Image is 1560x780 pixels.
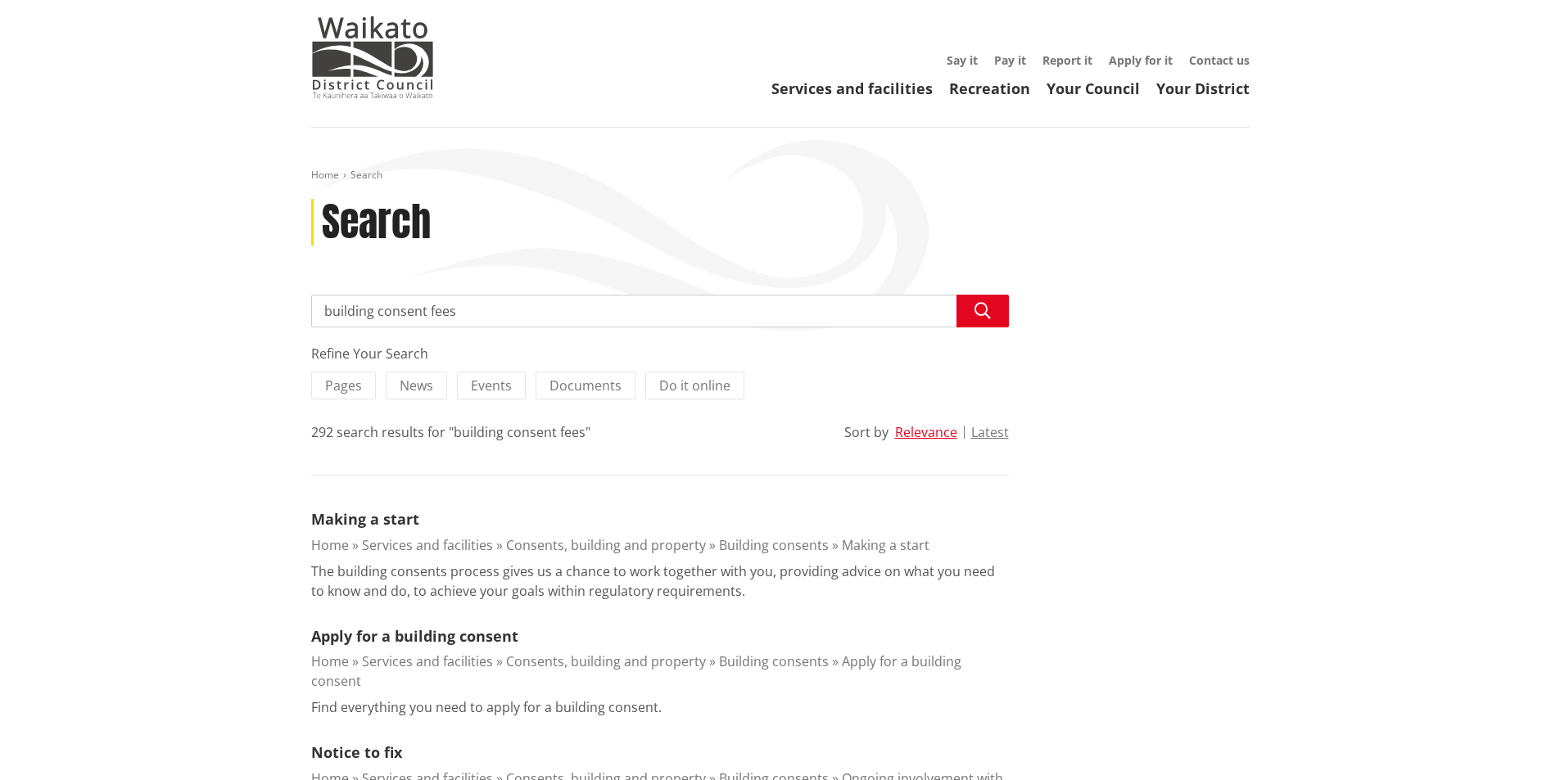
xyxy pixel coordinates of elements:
p: The building consents process gives us a chance to work together with you, providing advice on wh... [311,561,1009,601]
a: Notice to fix [311,742,402,762]
a: Pay it [994,52,1026,68]
a: Report it [1042,52,1092,68]
span: Do it online [659,376,730,395]
a: Making a start [842,536,929,554]
p: Find everything you need to apply for a building consent. [311,697,662,717]
a: Your Council [1047,79,1140,98]
a: Home [311,168,339,182]
span: Events [471,376,512,395]
a: Making a start [311,509,419,529]
a: Home [311,652,349,670]
div: Sort by [844,422,889,442]
a: Apply for a building consent [311,626,518,646]
a: Building consents [719,536,829,554]
a: Home [311,536,349,554]
a: Say it [947,52,978,68]
a: Recreation [949,79,1030,98]
iframe: Messenger Launcher [1485,711,1544,770]
span: Pages [325,376,362,395]
a: Apply for it [1109,52,1173,68]
a: Consents, building and property [506,652,706,670]
a: Consents, building and property [506,536,706,554]
a: Contact us [1189,52,1250,68]
button: Latest [971,425,1009,440]
button: Relevance [895,425,957,440]
input: Search input [311,295,1009,327]
div: Refine Your Search [311,344,1009,363]
span: News [400,376,433,395]
nav: breadcrumb [311,169,1250,183]
h1: Search [322,199,431,246]
img: Waikato District Council - Te Kaunihera aa Takiwaa o Waikato [311,16,434,98]
a: Your District [1156,79,1250,98]
span: Documents [549,376,622,395]
a: Services and facilities [362,652,493,670]
a: Apply for a building consent [311,652,961,690]
a: Building consents [719,652,829,670]
a: Services and facilities [771,79,933,98]
div: 292 search results for "building consent fees" [311,422,590,442]
span: Search [350,168,382,182]
a: Services and facilities [362,536,493,554]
